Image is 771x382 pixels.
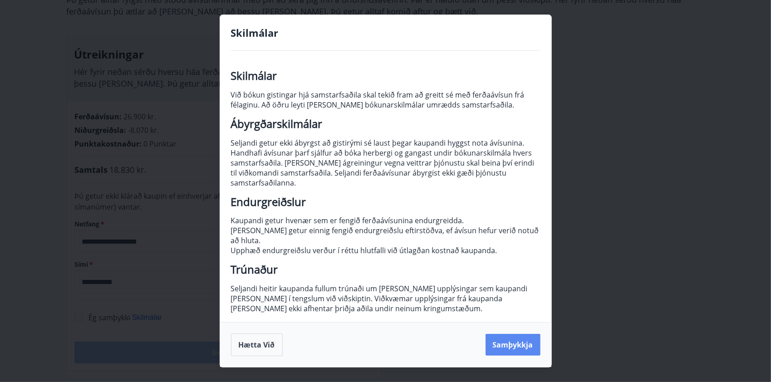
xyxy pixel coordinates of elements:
p: Seljandi heitir kaupanda fullum trúnaði um [PERSON_NAME] upplýsingar sem kaupandi [PERSON_NAME] í... [231,284,540,313]
h2: Trúnaður [231,264,540,274]
h2: Endurgreiðslur [231,197,540,207]
p: Upphæð endurgreiðslu verður í réttu hlutfalli við útlagðan kostnað kaupanda. [231,245,540,255]
p: Seljandi getur ekki ábyrgst að gistirými sé laust þegar kaupandi hyggst nota ávísunina. Handhafi ... [231,138,540,188]
h2: Skilmálar [231,71,540,81]
h2: Ábyrgðarskilmálar [231,119,540,129]
p: Kaupandi getur hvenær sem er fengið ferðaávísunina endurgreidda. [231,215,540,225]
p: Við bókun gistingar hjá samstarfsaðila skal tekið fram að greitt sé með ferðaávísun frá félaginu.... [231,90,540,110]
button: Samþykkja [486,334,540,356]
button: Hætta við [231,333,283,356]
p: [PERSON_NAME] getur einnig fengið endurgreiðslu eftirstöðva, ef ávísun hefur verið notuð að hluta. [231,225,540,245]
h4: Skilmálar [231,26,540,39]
